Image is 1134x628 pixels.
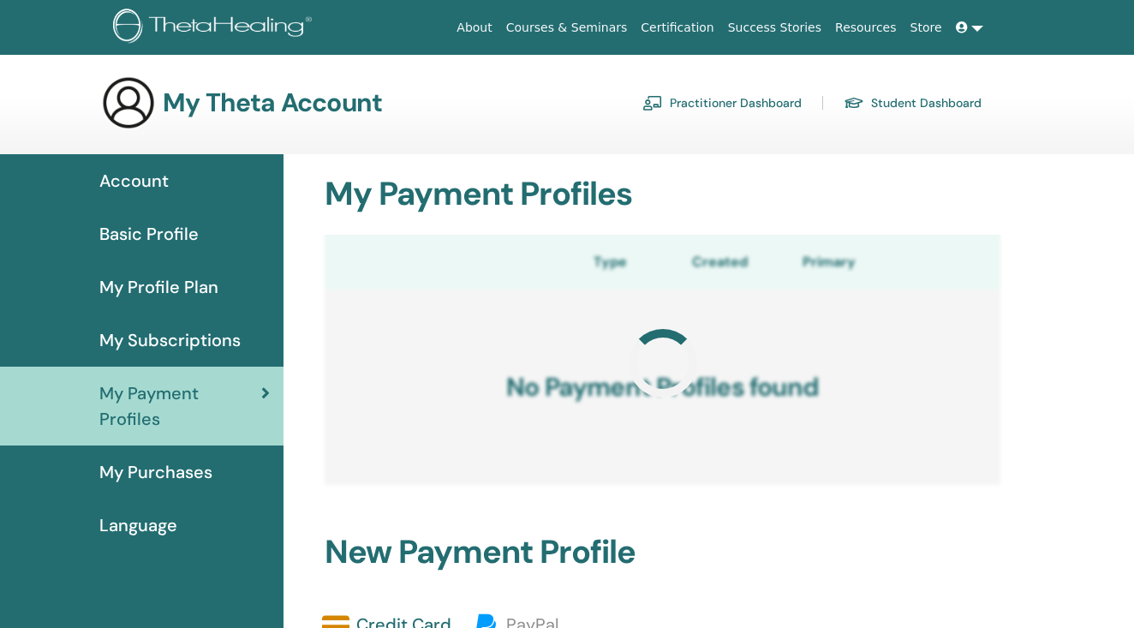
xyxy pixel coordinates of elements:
a: Resources [828,12,904,44]
a: Student Dashboard [844,89,982,117]
a: Success Stories [721,12,828,44]
span: My Purchases [99,459,212,485]
a: Practitioner Dashboard [642,89,802,117]
a: About [450,12,498,44]
span: Account [99,168,169,194]
img: logo.png [113,9,318,47]
a: Certification [634,12,720,44]
span: Language [99,512,177,538]
img: chalkboard-teacher.svg [642,95,663,111]
img: graduation-cap.svg [844,96,864,111]
a: Courses & Seminars [499,12,635,44]
span: My Subscriptions [99,327,241,353]
a: Store [904,12,949,44]
img: generic-user-icon.jpg [101,75,156,130]
h3: My Theta Account [163,87,382,118]
h2: My Payment Profiles [314,175,1011,214]
span: Basic Profile [99,221,199,247]
span: My Profile Plan [99,274,218,300]
h2: New Payment Profile [314,533,1011,572]
span: My Payment Profiles [99,380,261,432]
